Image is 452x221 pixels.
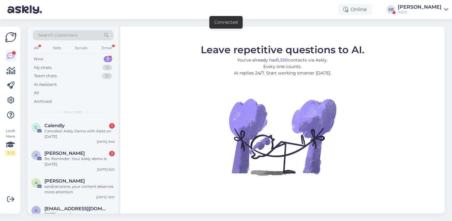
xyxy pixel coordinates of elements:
div: New [34,56,43,62]
div: Askly [398,10,442,14]
div: Archived [34,98,52,105]
div: 2 / 3 [5,150,16,156]
span: A [35,153,38,157]
div: Web [51,44,62,52]
span: Aistė Maldaikienė [44,151,85,156]
div: sandraroosna, your content deserves more attention [44,184,115,195]
span: Search customers [38,32,77,38]
p: You’ve already had contacts via Askly. Every one counts. AI replies 24/7. Start working smarter [... [201,57,364,76]
b: 1,320 [277,57,288,63]
span: New chats [63,109,83,115]
div: [DATE] 8:22 [97,167,115,172]
div: 5 [104,56,112,62]
div: 1 [109,123,115,129]
span: annaliisalehe555@gmail.com [44,206,109,211]
div: My chats [34,65,51,71]
div: 2 [109,151,115,156]
div: Look Here [5,128,16,156]
span: Leave repetitive questions to AI. [201,44,364,56]
span: a [35,208,38,213]
span: A [35,180,38,185]
a: [PERSON_NAME]Askly [398,5,448,14]
div: Online [338,4,372,15]
div: Connected [214,19,238,26]
span: Calendly [44,123,65,128]
div: Email [101,44,113,52]
div: All [34,90,39,96]
div: Socials [74,44,89,52]
div: Canceled: Askly Demo with Aistė on [DATE] [44,128,115,139]
div: SR [387,5,395,14]
div: All [33,44,40,52]
span: Audrey Atwood [44,178,85,184]
div: 10017&prerender [44,211,115,217]
div: AI Assistant [34,82,57,88]
img: No Chat active [227,81,338,192]
div: [DATE] 19:01 [96,195,115,199]
span: C [35,125,38,130]
div: [DATE] 9:46 [97,139,115,144]
div: [PERSON_NAME] [398,5,442,10]
div: 12 [102,65,112,71]
img: Askly Logo [5,31,17,43]
div: Re: Reminder: Your Askly demo is [DATE] [44,156,115,167]
div: Team chats [34,73,57,79]
div: 33 [102,73,112,79]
